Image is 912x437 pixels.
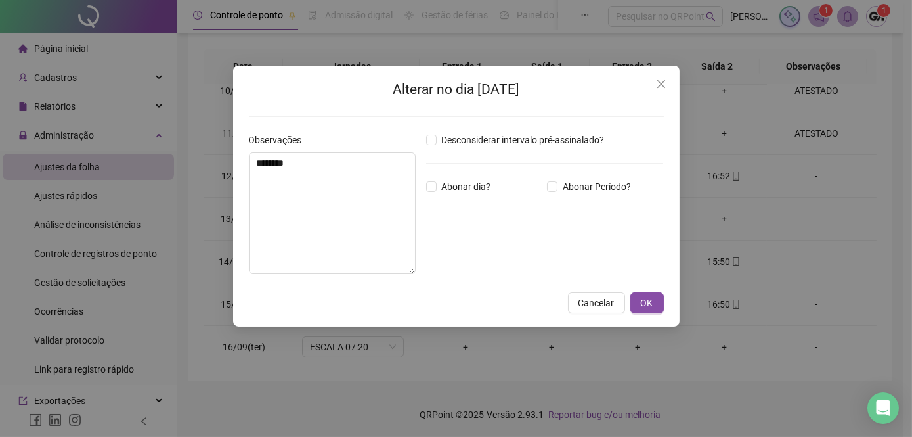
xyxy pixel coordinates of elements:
[249,133,311,147] label: Observações
[557,179,636,194] span: Abonar Período?
[568,292,625,313] button: Cancelar
[578,296,615,310] span: Cancelar
[437,179,496,194] span: Abonar dia?
[651,74,672,95] button: Close
[641,296,653,310] span: OK
[656,79,666,89] span: close
[867,392,899,424] div: Open Intercom Messenger
[249,79,664,101] h2: Alterar no dia [DATE]
[630,292,664,313] button: OK
[437,133,610,147] span: Desconsiderar intervalo pré-assinalado?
